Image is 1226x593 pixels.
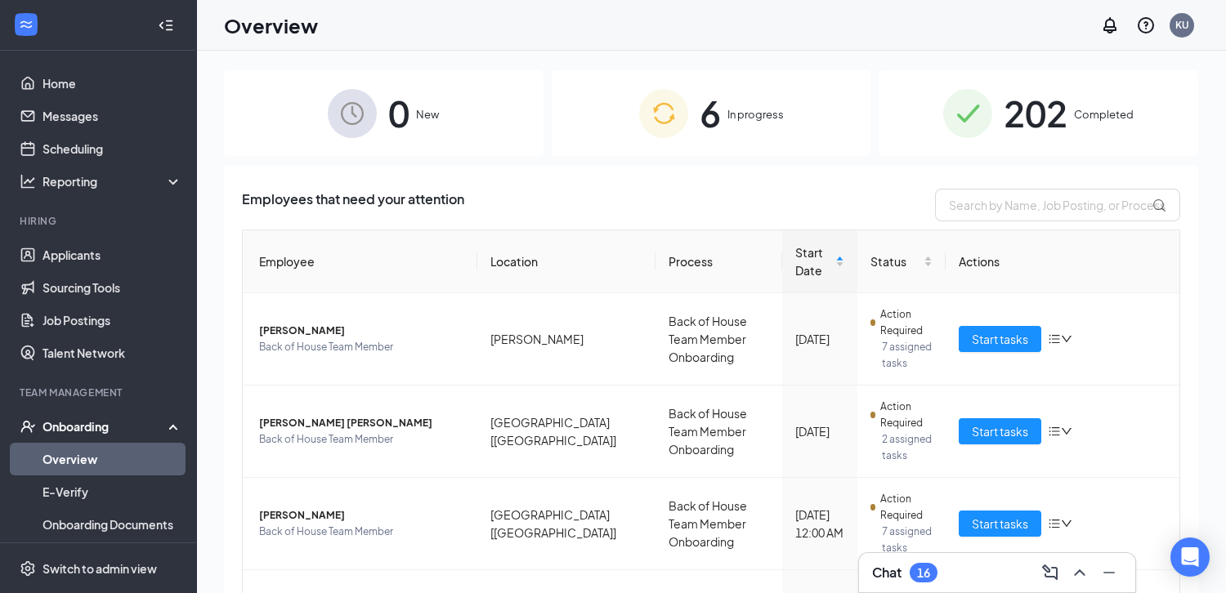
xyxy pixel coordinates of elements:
div: Switch to admin view [43,560,157,577]
svg: QuestionInfo [1136,16,1156,35]
th: Employee [243,230,477,293]
a: Onboarding Documents [43,508,182,541]
th: Status [857,230,945,293]
span: bars [1048,425,1061,438]
span: Back of House Team Member [259,431,464,448]
span: Back of House Team Member [259,339,464,355]
svg: ChevronUp [1070,563,1090,582]
th: Location [477,230,656,293]
a: Activity log [43,541,182,573]
span: 2 assigned tasks [882,431,932,464]
h3: Chat [872,564,902,582]
span: Status [870,252,919,270]
span: Completed [1074,106,1134,123]
td: [GEOGRAPHIC_DATA] [[GEOGRAPHIC_DATA]] [477,386,656,478]
div: Reporting [43,173,183,189]
th: Process [656,230,782,293]
span: bars [1048,517,1061,530]
svg: Settings [20,560,36,577]
h1: Overview [224,11,318,39]
span: [PERSON_NAME] [PERSON_NAME] [259,415,464,431]
span: 7 assigned tasks [882,339,932,372]
span: down [1061,333,1072,345]
svg: UserCheck [20,418,36,435]
a: Home [43,67,182,100]
span: Employees that need your attention [242,189,464,221]
span: [PERSON_NAME] [259,323,464,339]
button: ChevronUp [1067,560,1093,586]
button: Start tasks [959,418,1041,444]
div: 16 [917,566,930,580]
span: down [1061,518,1072,529]
a: Scheduling [43,132,182,165]
td: Back of House Team Member Onboarding [656,293,782,386]
div: [DATE] [795,330,845,348]
button: Start tasks [959,511,1041,537]
svg: Collapse [158,17,174,33]
div: [DATE] [795,422,845,440]
span: Start Date [795,243,833,279]
td: [PERSON_NAME] [477,293,656,386]
span: Start tasks [972,515,1028,533]
div: Hiring [20,214,179,228]
a: Sourcing Tools [43,271,182,304]
td: Back of House Team Member Onboarding [656,386,782,478]
svg: Notifications [1100,16,1120,35]
span: [PERSON_NAME] [259,507,464,524]
th: Actions [946,230,1180,293]
span: 6 [700,85,721,141]
span: Action Required [880,306,933,339]
svg: Minimize [1099,563,1119,582]
div: KU [1175,18,1189,32]
button: Minimize [1096,560,1122,586]
button: ComposeMessage [1037,560,1063,586]
span: bars [1048,332,1061,346]
span: Action Required [880,491,933,524]
button: Start tasks [959,326,1041,352]
a: Overview [43,443,182,475]
span: In progress [727,106,784,123]
a: Messages [43,100,182,132]
span: Start tasks [972,330,1028,348]
td: [GEOGRAPHIC_DATA] [[GEOGRAPHIC_DATA]] [477,478,656,570]
span: down [1061,426,1072,437]
svg: ComposeMessage [1040,563,1060,582]
a: Applicants [43,239,182,271]
div: Team Management [20,386,179,399]
span: Action Required [880,399,933,431]
svg: WorkstreamLogo [18,16,34,33]
a: E-Verify [43,475,182,508]
div: [DATE] 12:00 AM [795,506,845,542]
div: Onboarding [43,418,168,435]
a: Job Postings [43,304,182,337]
div: Open Intercom Messenger [1170,537,1210,577]
td: Back of House Team Member Onboarding [656,478,782,570]
span: New [416,106,439,123]
input: Search by Name, Job Posting, or Process [935,189,1180,221]
span: Back of House Team Member [259,524,464,540]
span: Start tasks [972,422,1028,440]
span: 0 [388,85,409,141]
svg: Analysis [20,173,36,189]
span: 202 [1004,85,1067,141]
span: 7 assigned tasks [882,524,932,556]
a: Talent Network [43,337,182,369]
